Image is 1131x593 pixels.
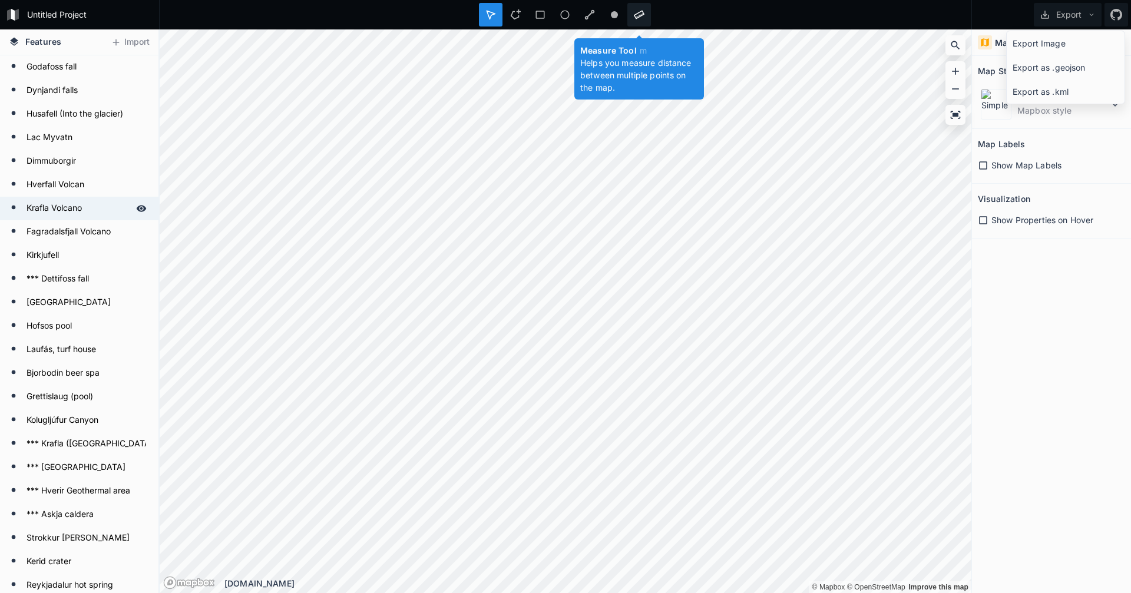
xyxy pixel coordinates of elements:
a: OpenStreetMap [847,583,905,591]
span: m [640,45,647,55]
a: Map feedback [908,583,968,591]
h2: Visualization [978,190,1030,208]
span: Features [25,35,61,48]
h2: Map Labels [978,135,1025,153]
dd: Mapbox style [1017,104,1108,117]
div: Export Image [1007,31,1125,55]
h2: Map Style [978,62,1018,80]
h4: Measure Tool [580,44,698,57]
img: Simple [981,89,1011,120]
div: Export as .geojson [1007,55,1125,79]
div: [DOMAIN_NAME] [224,577,971,589]
span: Show Map Labels [991,159,1061,171]
a: Mapbox [812,583,845,591]
button: Import [105,33,156,52]
button: Export [1034,3,1102,26]
span: Show Properties on Hover [991,214,1093,226]
a: Mapbox logo [163,576,215,589]
p: Helps you measure distance between multiple points on the map. [580,57,698,94]
h4: Map and Visuals [995,37,1064,49]
div: Export as .kml [1007,79,1125,104]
